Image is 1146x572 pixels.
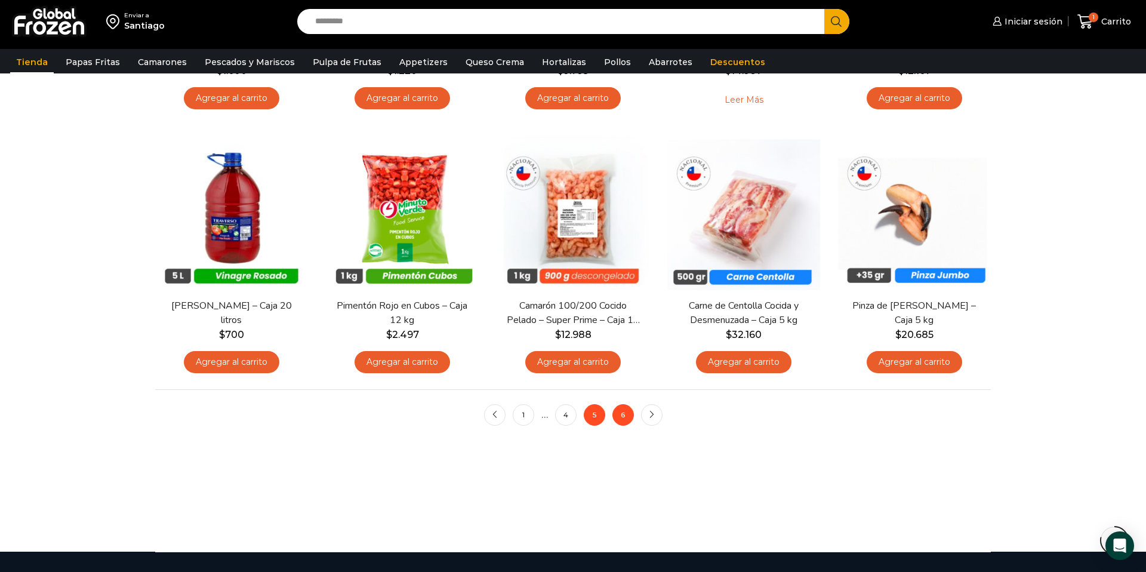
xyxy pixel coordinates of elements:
a: Appetizers [393,51,454,73]
span: Iniciar sesión [1002,16,1062,27]
bdi: 32.160 [726,329,762,340]
span: Carrito [1098,16,1131,27]
div: Enviar a [124,11,165,20]
bdi: 20.685 [895,329,934,340]
a: Papas Fritas [60,51,126,73]
a: Pollos [598,51,637,73]
a: 4 [555,404,577,426]
span: $ [555,329,561,340]
span: 5 [584,404,605,426]
bdi: 700 [219,329,244,340]
a: Carne de Centolla Cocida y Desmenuzada – Caja 5 kg [675,299,812,327]
a: Agregar al carrito: “Vinagre Rosado Traverso - Caja 20 litros” [184,351,279,373]
a: Agregar al carrito: “Pulpo del Norte 1 a 2 kg - Super Prime - Caja 15 kg” [525,87,621,109]
a: Iniciar sesión [990,10,1062,33]
button: Search button [824,9,849,34]
a: 1 [513,404,534,426]
bdi: 2.497 [386,329,419,340]
bdi: 12.988 [555,329,592,340]
img: address-field-icon.svg [106,11,124,32]
a: Pulpa de Frutas [307,51,387,73]
a: 6 [612,404,634,426]
span: $ [386,329,392,340]
span: … [541,409,548,420]
a: [PERSON_NAME] – Caja 20 litros [163,299,300,327]
a: Queso Crema [460,51,530,73]
div: Open Intercom Messenger [1105,531,1134,560]
span: $ [726,329,732,340]
a: Tienda [10,51,54,73]
span: $ [219,329,225,340]
a: Agregar al carrito: “Carne de Centolla Cocida y Desmenuzada - Caja 5 kg” [696,351,791,373]
a: Agregar al carrito: “Mostaza Heinz - Caja 10 kilos” [184,87,279,109]
a: 1 Carrito [1074,8,1134,36]
a: Pescados y Mariscos [199,51,301,73]
a: Leé más sobre “Ostiones Tallo Coral Peruano 20/30 - Caja 10 kg” [706,87,782,112]
a: Pinza de [PERSON_NAME] – Caja 5 kg [846,299,983,327]
div: Santiago [124,20,165,32]
a: Pimentón Rojo en Cubos – Caja 12 kg [334,299,471,327]
span: 1 [1089,13,1098,22]
a: Descuentos [704,51,771,73]
a: Agregar al carrito: “Pinza de Jaiba Jumbo - Caja 5 kg” [867,351,962,373]
a: Agregar al carrito: “Camarón 100/200 Cocido Pelado - Super Prime - Caja 10 kg” [525,351,621,373]
a: Agregar al carrito: “Pimentón Rojo en Cubos - Caja 12 kg” [355,351,450,373]
a: Agregar al carrito: “Ají Crema Traverso - Caja 10 kilos” [355,87,450,109]
span: $ [895,329,901,340]
a: Camarón 100/200 Cocido Pelado – Super Prime – Caja 10 kg [504,299,642,327]
a: Hortalizas [536,51,592,73]
a: Camarones [132,51,193,73]
a: Agregar al carrito: “Ostiones Media Concha Peruano 20/30 - Caja 10 kg” [867,87,962,109]
a: Abarrotes [643,51,698,73]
